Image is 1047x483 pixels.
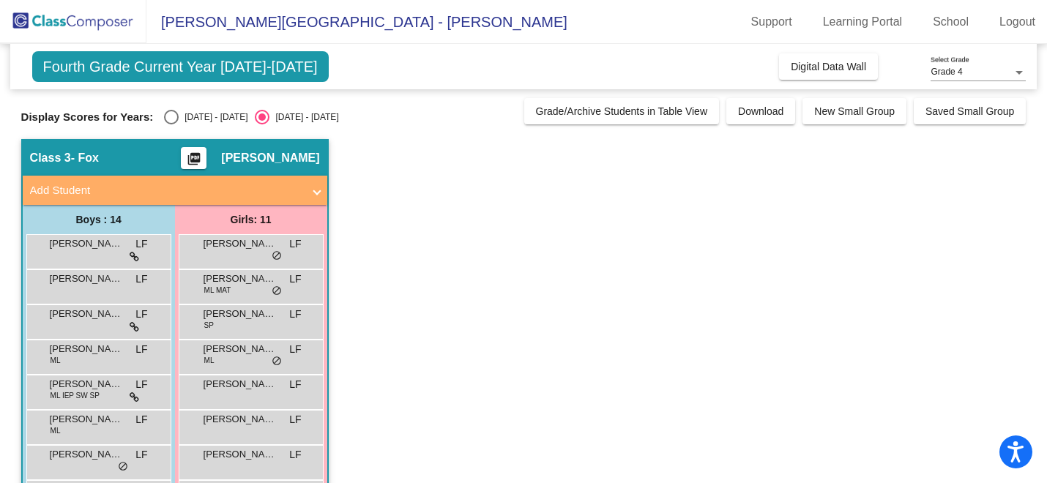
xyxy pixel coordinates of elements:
mat-expansion-panel-header: Add Student [23,176,327,205]
div: [DATE] - [DATE] [179,111,247,124]
span: [PERSON_NAME][DEMOGRAPHIC_DATA] [204,447,277,462]
span: do_not_disturb_alt [272,285,282,297]
span: LF [135,412,147,427]
span: [PERSON_NAME] [50,377,123,392]
a: Logout [988,10,1047,34]
div: Boys : 14 [23,205,175,234]
span: Display Scores for Years: [21,111,154,124]
span: ML [51,425,61,436]
span: LF [135,307,147,322]
span: LF [289,272,301,287]
button: Saved Small Group [914,98,1026,124]
button: Download [726,98,795,124]
button: Digital Data Wall [779,53,878,80]
span: [PERSON_NAME] [204,342,277,356]
span: [PERSON_NAME] [204,377,277,392]
span: [PERSON_NAME] [50,272,123,286]
span: Saved Small Group [925,105,1014,117]
span: Class 3 [30,151,71,165]
a: Support [739,10,804,34]
button: New Small Group [802,98,906,124]
a: School [921,10,980,34]
span: [PERSON_NAME] [204,307,277,321]
span: ML [51,355,61,366]
span: [PERSON_NAME] [50,236,123,251]
mat-radio-group: Select an option [164,110,338,124]
span: LF [135,236,147,252]
div: [DATE] - [DATE] [269,111,338,124]
span: ML IEP SW SP [51,390,100,401]
mat-panel-title: Add Student [30,182,302,199]
span: LF [135,272,147,287]
span: LF [289,377,301,392]
span: ML MAT [204,285,231,296]
span: [PERSON_NAME] [50,342,123,356]
span: do_not_disturb_alt [118,461,128,473]
span: [PERSON_NAME] [204,272,277,286]
span: [PERSON_NAME] [221,151,319,165]
span: [PERSON_NAME] [204,236,277,251]
span: Grade 4 [931,67,962,77]
span: Grade/Archive Students in Table View [536,105,708,117]
span: LF [289,412,301,427]
a: Learning Portal [811,10,914,34]
span: - Fox [71,151,99,165]
mat-icon: picture_as_pdf [185,151,203,172]
span: [PERSON_NAME] [50,307,123,321]
button: Print Students Details [181,147,206,169]
span: Fourth Grade Current Year [DATE]-[DATE] [32,51,329,82]
span: ML [204,355,215,366]
span: LF [289,447,301,463]
span: do_not_disturb_alt [272,250,282,262]
span: [PERSON_NAME] [50,447,123,462]
span: [PERSON_NAME] [50,412,123,427]
span: LF [135,377,147,392]
span: do_not_disturb_alt [272,356,282,367]
span: [PERSON_NAME] [204,412,277,427]
span: LF [289,342,301,357]
span: Download [738,105,783,117]
span: LF [135,342,147,357]
span: New Small Group [814,105,895,117]
span: [PERSON_NAME][GEOGRAPHIC_DATA] - [PERSON_NAME] [146,10,567,34]
span: LF [289,236,301,252]
span: SP [204,320,214,331]
div: Girls: 11 [175,205,327,234]
button: Grade/Archive Students in Table View [524,98,720,124]
span: Digital Data Wall [791,61,866,72]
span: LF [135,447,147,463]
span: LF [289,307,301,322]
